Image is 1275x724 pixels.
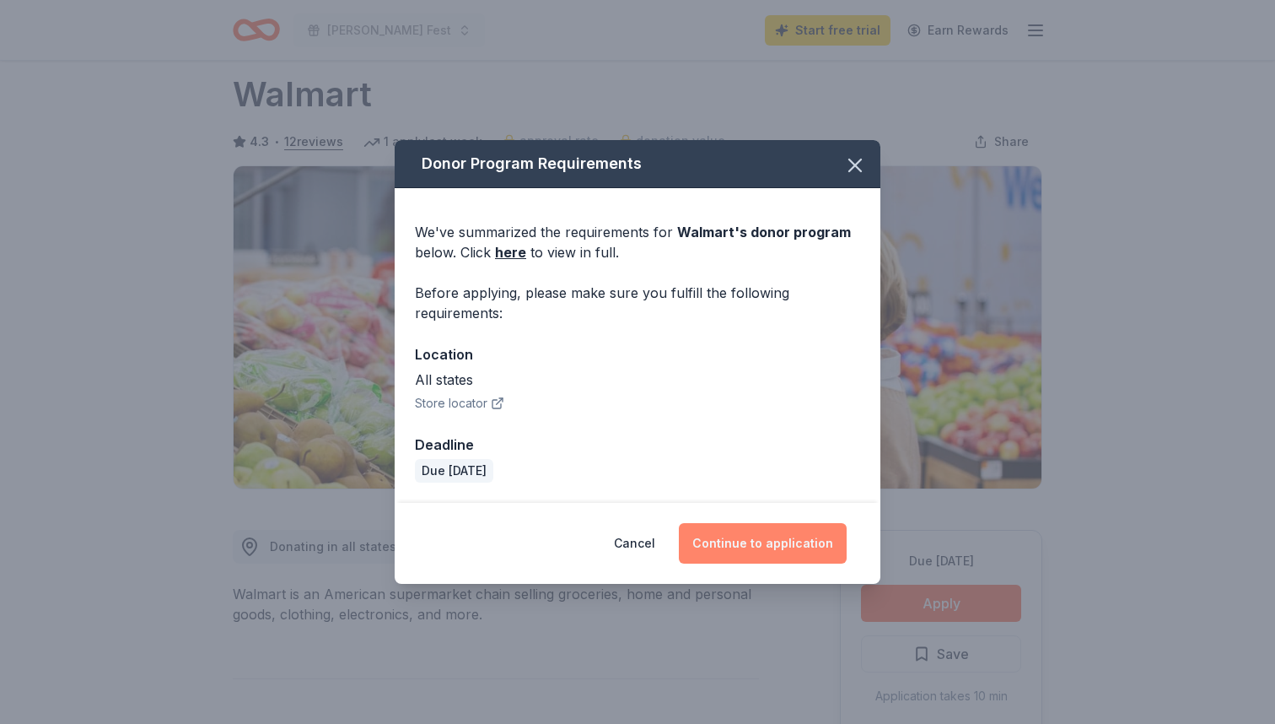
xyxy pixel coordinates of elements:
[677,224,851,240] span: Walmart 's donor program
[415,283,860,323] div: Before applying, please make sure you fulfill the following requirements:
[495,242,526,262] a: here
[679,523,847,564] button: Continue to application
[415,343,860,365] div: Location
[415,434,860,456] div: Deadline
[415,393,504,413] button: Store locator
[415,459,493,483] div: Due [DATE]
[395,140,880,188] div: Donor Program Requirements
[415,222,860,262] div: We've summarized the requirements for below. Click to view in full.
[415,370,860,390] div: All states
[614,523,655,564] button: Cancel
